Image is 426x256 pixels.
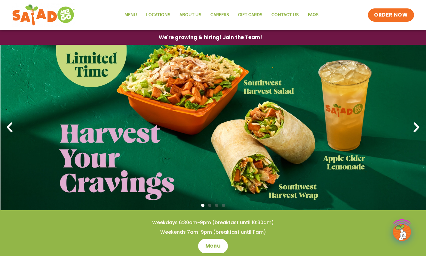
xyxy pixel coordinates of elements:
[208,204,211,207] span: Go to slide 2
[12,229,414,236] h4: Weekends 7am-9pm (breakfast until 11am)
[267,8,303,22] a: Contact Us
[368,8,414,22] a: ORDER NOW
[410,121,423,134] div: Next slide
[12,3,75,27] img: new-SAG-logo-768×292
[175,8,206,22] a: About Us
[150,30,271,45] a: We're growing & hiring! Join the Team!
[3,121,16,134] div: Previous slide
[303,8,323,22] a: FAQs
[234,8,267,22] a: GIFT CARDS
[142,8,175,22] a: Locations
[201,204,204,207] span: Go to slide 1
[222,204,225,207] span: Go to slide 4
[206,8,234,22] a: Careers
[205,242,221,250] span: Menu
[159,35,262,40] span: We're growing & hiring! Join the Team!
[120,8,142,22] a: Menu
[12,219,414,226] h4: Weekdays 6:30am-9pm (breakfast until 10:30am)
[374,11,408,19] span: ORDER NOW
[215,204,218,207] span: Go to slide 3
[198,239,228,253] a: Menu
[120,8,323,22] nav: Menu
